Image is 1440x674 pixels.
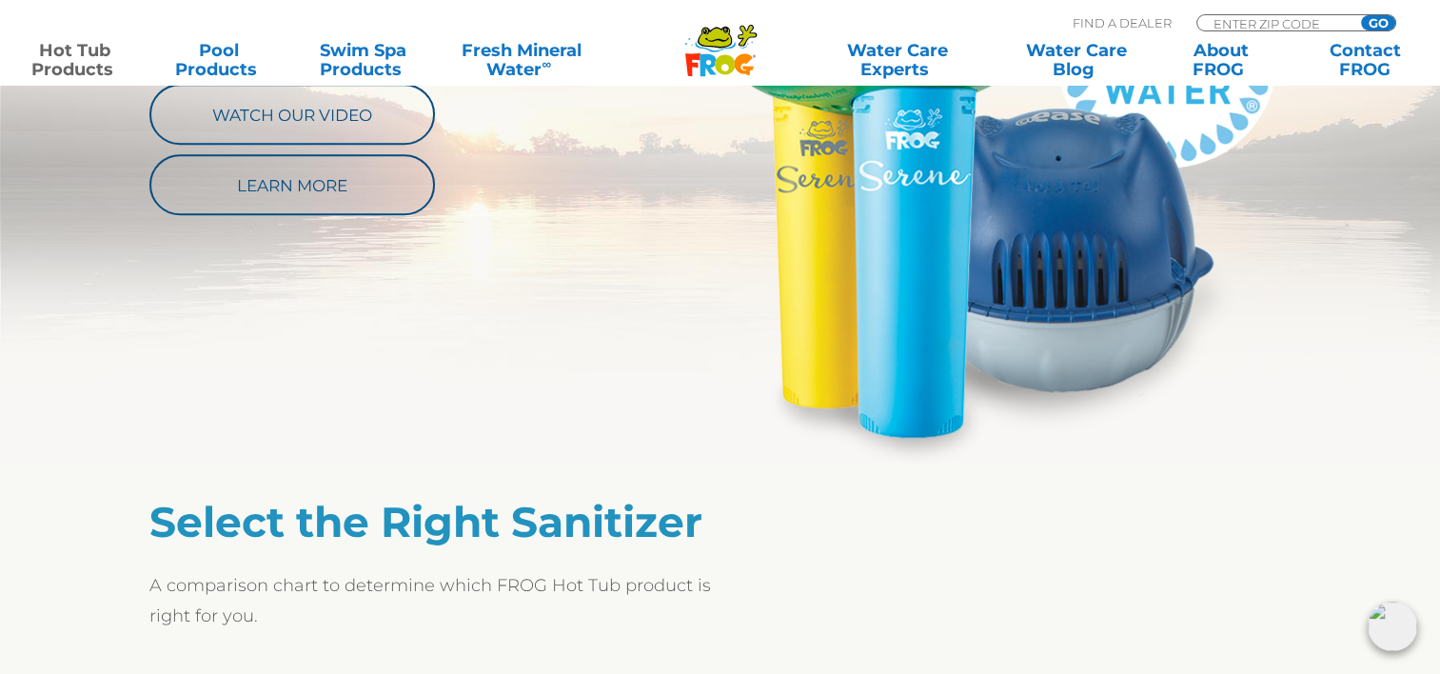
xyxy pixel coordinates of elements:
[1212,15,1340,31] input: Zip Code Form
[149,570,720,631] p: A comparison chart to determine which FROG Hot Tub product is right for you.
[149,84,435,145] a: Watch Our Video
[307,41,420,79] a: Swim SpaProducts
[1368,602,1417,651] img: openIcon
[1073,14,1172,31] p: Find A Dealer
[164,41,276,79] a: PoolProducts
[19,41,131,79] a: Hot TubProducts
[1020,41,1133,79] a: Water CareBlog
[149,154,435,215] a: Learn More
[542,56,551,71] sup: ∞
[1361,15,1395,30] input: GO
[452,41,592,79] a: Fresh MineralWater∞
[1165,41,1277,79] a: AboutFROG
[1309,41,1421,79] a: ContactFROG
[806,41,988,79] a: Water CareExperts
[149,497,720,546] h2: Select the Right Sanitizer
